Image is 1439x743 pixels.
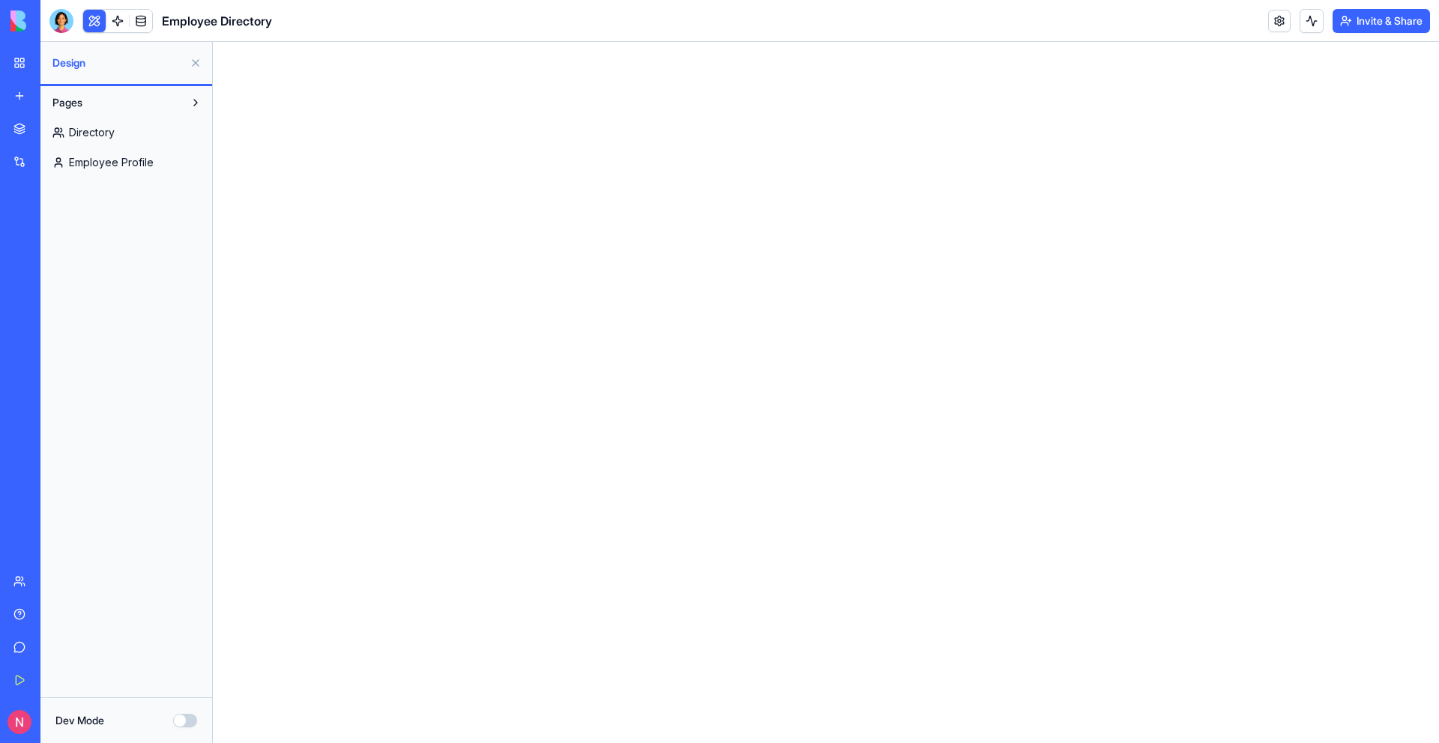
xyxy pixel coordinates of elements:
span: Pages [52,95,82,110]
span: Directory [69,125,115,140]
img: logo [10,10,103,31]
button: Pages [45,91,184,115]
label: Dev Mode [55,713,104,728]
span: Employee Directory [162,12,272,30]
span: Design [52,55,184,70]
span: Employee Profile [69,155,154,170]
a: Employee Profile [45,151,208,175]
button: Invite & Share [1333,9,1430,33]
img: ACg8ocLcociyy9znLq--h6yEi2cYg3E6pP5UTMLYLOfNa3QwLQ1bTA=s96-c [7,710,31,734]
a: Directory [45,121,208,145]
